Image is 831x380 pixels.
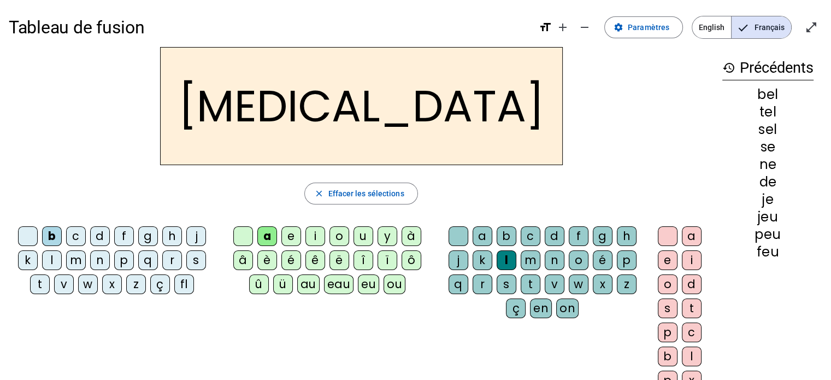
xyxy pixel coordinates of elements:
[186,226,206,246] div: j
[114,226,134,246] div: f
[722,211,814,224] div: jeu
[692,16,731,38] span: English
[42,250,62,270] div: l
[617,226,636,246] div: h
[297,274,320,294] div: au
[722,193,814,206] div: je
[305,226,325,246] div: i
[378,250,397,270] div: ï
[617,274,636,294] div: z
[384,274,405,294] div: ou
[682,299,702,318] div: t
[682,250,702,270] div: i
[521,274,540,294] div: t
[449,274,468,294] div: q
[257,226,277,246] div: a
[328,187,404,200] span: Effacer les sélections
[162,250,182,270] div: r
[521,226,540,246] div: c
[614,22,623,32] mat-icon: settings
[805,21,818,34] mat-icon: open_in_full
[66,250,86,270] div: m
[722,61,735,74] mat-icon: history
[324,274,354,294] div: eau
[314,189,323,198] mat-icon: close
[593,226,612,246] div: g
[138,226,158,246] div: g
[304,183,417,204] button: Effacer les sélections
[682,347,702,366] div: l
[556,299,579,318] div: on
[329,226,349,246] div: o
[722,245,814,259] div: feu
[800,16,822,38] button: Entrer en plein écran
[174,274,194,294] div: fl
[126,274,146,294] div: z
[90,250,110,270] div: n
[281,226,301,246] div: e
[378,226,397,246] div: y
[66,226,86,246] div: c
[682,226,702,246] div: a
[722,158,814,171] div: ne
[722,123,814,136] div: sel
[545,274,564,294] div: v
[506,299,526,318] div: ç
[257,250,277,270] div: è
[545,250,564,270] div: n
[473,250,492,270] div: k
[722,141,814,154] div: se
[249,274,269,294] div: û
[628,21,669,34] span: Paramètres
[552,16,574,38] button: Augmenter la taille de la police
[114,250,134,270] div: p
[530,299,552,318] div: en
[497,274,516,294] div: s
[593,274,612,294] div: x
[160,47,563,165] h2: [MEDICAL_DATA]
[162,226,182,246] div: h
[569,226,588,246] div: f
[353,250,373,270] div: î
[722,176,814,189] div: de
[305,250,325,270] div: ê
[402,250,421,270] div: ô
[18,250,38,270] div: k
[102,274,122,294] div: x
[692,16,792,39] mat-button-toggle-group: Language selection
[658,347,677,366] div: b
[682,323,702,342] div: c
[473,274,492,294] div: r
[329,250,349,270] div: ë
[186,250,206,270] div: s
[682,274,702,294] div: d
[658,323,677,342] div: p
[604,16,683,38] button: Paramètres
[658,274,677,294] div: o
[722,56,814,80] h3: Précédents
[569,274,588,294] div: w
[539,21,552,34] mat-icon: format_size
[497,226,516,246] div: b
[30,274,50,294] div: t
[722,228,814,241] div: peu
[593,250,612,270] div: é
[578,21,591,34] mat-icon: remove
[545,226,564,246] div: d
[54,274,74,294] div: v
[617,250,636,270] div: p
[497,250,516,270] div: l
[9,10,530,45] h1: Tableau de fusion
[449,250,468,270] div: j
[233,250,253,270] div: â
[732,16,791,38] span: Français
[658,250,677,270] div: e
[42,226,62,246] div: b
[353,226,373,246] div: u
[358,274,379,294] div: eu
[569,250,588,270] div: o
[138,250,158,270] div: q
[273,274,293,294] div: ü
[150,274,170,294] div: ç
[473,226,492,246] div: a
